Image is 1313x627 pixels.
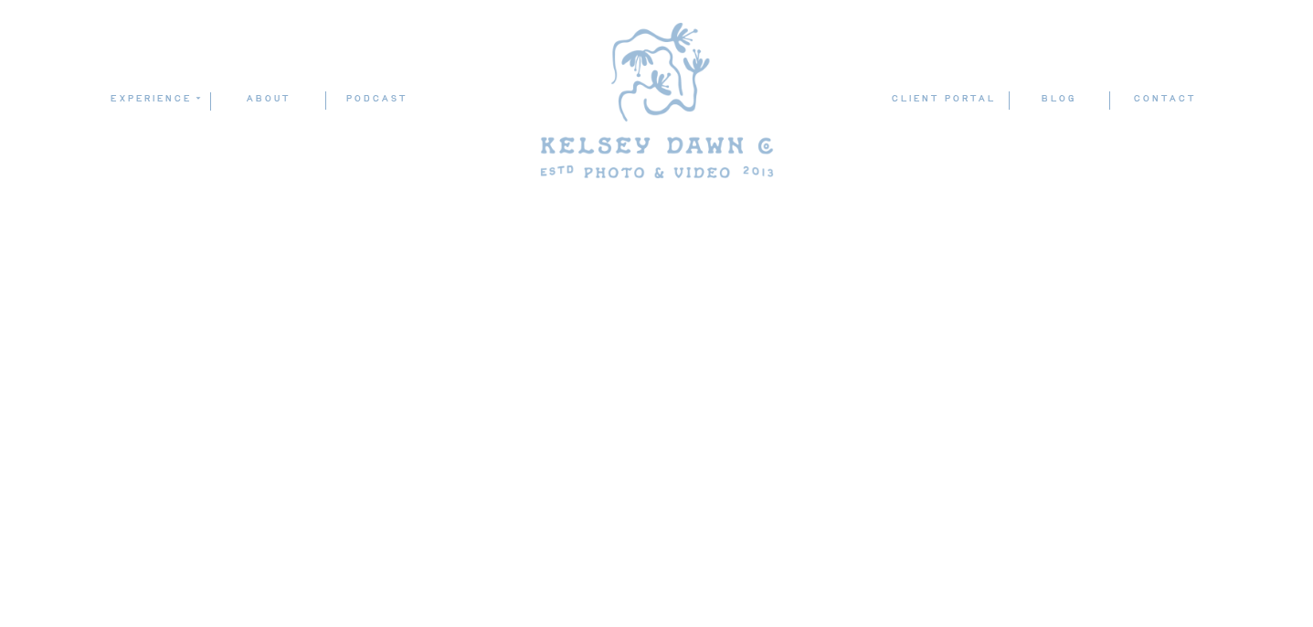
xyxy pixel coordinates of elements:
a: contact [1133,90,1197,109]
a: experience [110,90,198,107]
a: blog [1009,90,1108,108]
a: podcast [326,90,427,108]
a: ABOUT [211,90,325,108]
a: client portal [891,90,1000,110]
